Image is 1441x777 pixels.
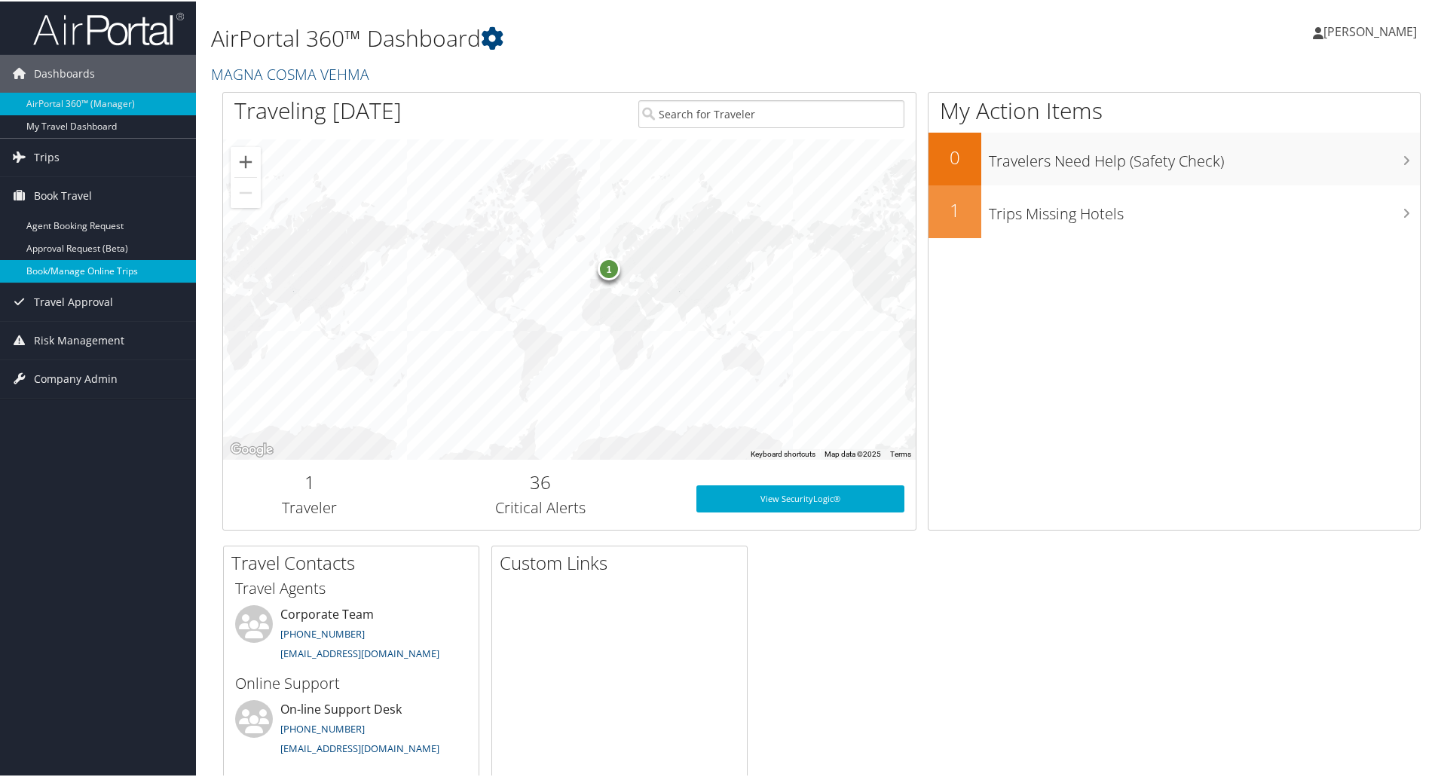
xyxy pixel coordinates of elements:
a: MAGNA COSMA VEHMA [211,63,373,83]
button: Keyboard shortcuts [751,448,815,458]
div: 1 [598,256,620,279]
h2: Travel Contacts [231,549,479,574]
h2: Custom Links [500,549,747,574]
a: Open this area in Google Maps (opens a new window) [227,439,277,458]
span: Map data ©2025 [825,448,881,457]
h2: 1 [929,196,981,222]
img: Google [227,439,277,458]
span: Trips [34,137,60,175]
a: [EMAIL_ADDRESS][DOMAIN_NAME] [280,645,439,659]
h2: 0 [929,143,981,169]
li: Corporate Team [228,604,475,665]
h3: Traveler [234,496,385,517]
h3: Online Support [235,671,467,693]
h3: Trips Missing Hotels [989,194,1420,223]
button: Zoom in [231,145,261,176]
span: Travel Approval [34,282,113,320]
h3: Critical Alerts [408,496,674,517]
span: [PERSON_NAME] [1323,22,1417,38]
span: Book Travel [34,176,92,213]
h2: 36 [408,468,674,494]
span: Dashboards [34,54,95,91]
a: View SecurityLogic® [696,484,904,511]
a: [PHONE_NUMBER] [280,720,365,734]
a: Terms (opens in new tab) [890,448,911,457]
h1: My Action Items [929,93,1420,125]
span: Company Admin [34,359,118,396]
a: [EMAIL_ADDRESS][DOMAIN_NAME] [280,740,439,754]
li: On-line Support Desk [228,699,475,760]
a: [PHONE_NUMBER] [280,626,365,639]
h1: Traveling [DATE] [234,93,402,125]
a: 0Travelers Need Help (Safety Check) [929,131,1420,184]
h3: Travel Agents [235,577,467,598]
h1: AirPortal 360™ Dashboard [211,21,1025,53]
img: airportal-logo.png [33,10,184,45]
h3: Travelers Need Help (Safety Check) [989,142,1420,170]
button: Zoom out [231,176,261,206]
span: Risk Management [34,320,124,358]
input: Search for Traveler [638,99,904,127]
a: [PERSON_NAME] [1313,8,1432,53]
h2: 1 [234,468,385,494]
a: 1Trips Missing Hotels [929,184,1420,237]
